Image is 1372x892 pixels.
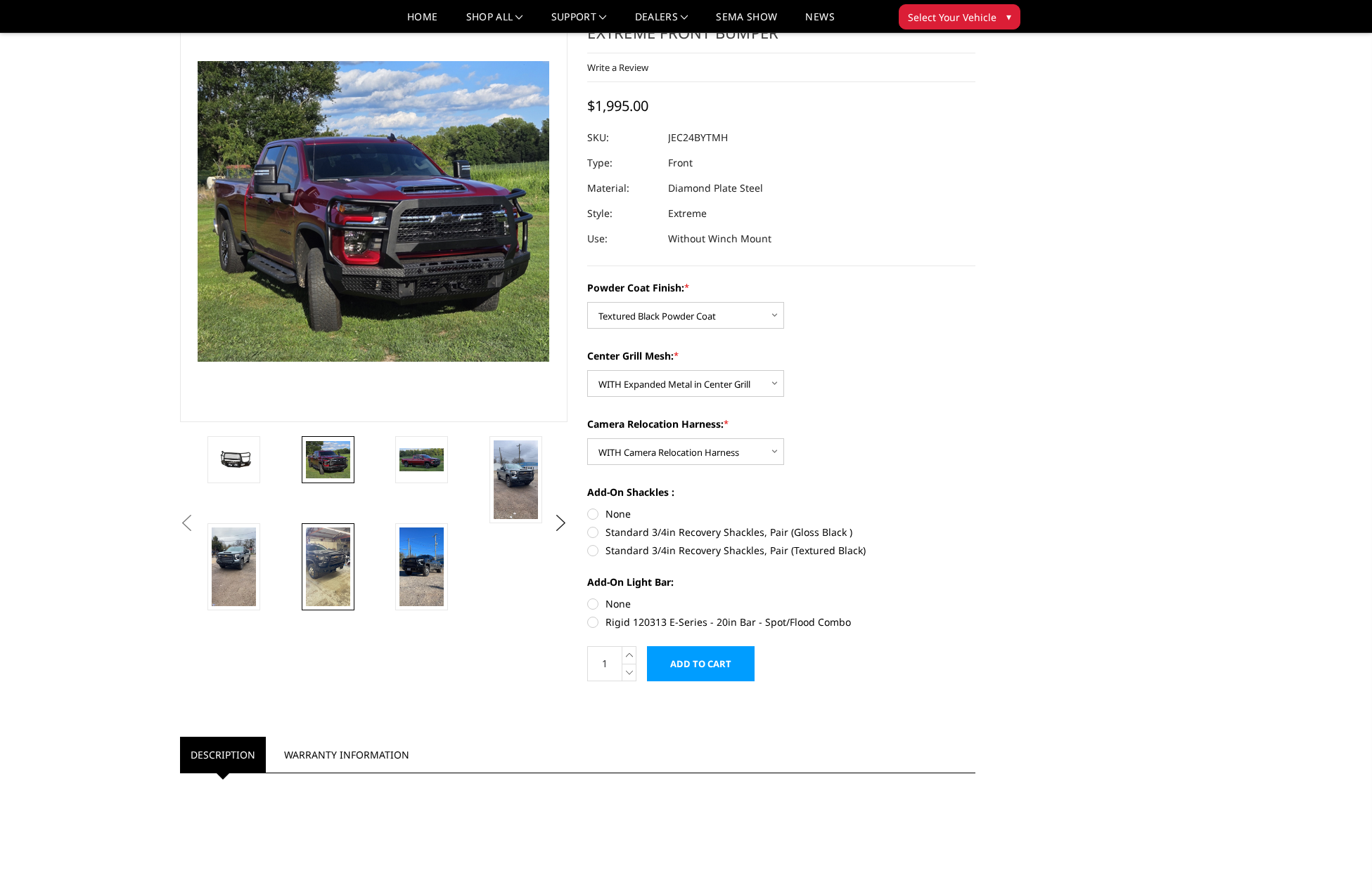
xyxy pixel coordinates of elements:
dd: Without Winch Mount [668,226,771,251]
a: Write a Review [587,61,648,74]
label: Rigid 120313 E-Series - 20in Bar - Spot/Flood Combo [587,615,975,629]
label: Standard 3/4in Recovery Shackles, Pair (Gloss Black ) [587,525,975,539]
label: Add-On Light Bar: [587,575,975,589]
button: Select Your Vehicle [899,4,1020,29]
a: shop all [466,12,523,32]
img: 2024-2025 Chevrolet 2500-3500 - FT Series - Extreme Front Bumper [212,527,256,606]
a: Dealers [635,12,688,32]
a: Warranty Information [274,737,420,773]
a: SEMA Show [716,12,777,32]
label: Add-On Shackles : [587,485,975,499]
img: 2024-2025 Chevrolet 2500-3500 - FT Series - Extreme Front Bumper [306,441,350,479]
dt: SKU: [587,125,658,150]
label: None [587,596,975,611]
label: Standard 3/4in Recovery Shackles, Pair (Textured Black) [587,543,975,558]
dt: Style: [587,201,658,226]
label: Powder Coat Finish: [587,280,975,295]
span: ▾ [1006,9,1011,24]
img: 2024-2025 Chevrolet 2500-3500 - FT Series - Extreme Front Bumper [306,527,350,606]
img: 2024-2025 Chevrolet 2500-3500 - FT Series - Extreme Front Bumper [399,448,444,472]
img: 2024-2025 Chevrolet 2500-3500 - FT Series - Extreme Front Bumper [494,440,538,519]
label: None [587,506,975,521]
a: Home [407,12,437,32]
img: 2024-2025 Chevrolet 2500-3500 - FT Series - Extreme Front Bumper [399,527,444,606]
img: 2024-2025 Chevrolet 2500-3500 - FT Series - Extreme Front Bumper [212,450,256,470]
iframe: Chat Widget [1302,825,1372,892]
a: Support [551,12,607,32]
dt: Use: [587,226,658,251]
button: Next [550,513,571,534]
a: Description [180,737,266,773]
a: 2024-2025 Chevrolet 2500-3500 - FT Series - Extreme Front Bumper [180,1,568,422]
input: Add to Cart [647,646,755,681]
span: $1,995.00 [587,96,648,115]
label: Camera Relocation Harness: [587,417,975,431]
dd: Diamond Plate Steel [668,176,763,201]
dd: Extreme [668,201,707,226]
dd: Front [668,150,693,176]
label: Center Grill Mesh: [587,348,975,363]
dt: Type: [587,150,658,176]
button: Previous [177,513,198,534]
dd: JEC24BYTMH [668,125,728,150]
a: News [805,12,834,32]
dt: Material: [587,176,658,201]
span: Select Your Vehicle [908,10,996,25]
